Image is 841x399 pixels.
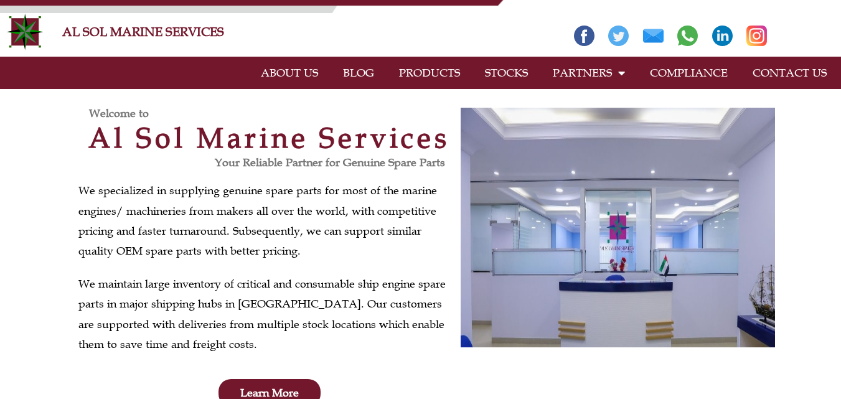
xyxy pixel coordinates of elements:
[240,387,299,398] span: Learn More
[6,13,44,50] img: Alsolmarine-logo
[540,59,637,87] a: PARTNERS
[472,59,540,87] a: STOCKS
[637,59,740,87] a: COMPLIANCE
[78,124,461,152] h2: Al Sol Marine Services
[62,24,224,39] a: AL SOL MARINE SERVICES
[89,108,461,119] h3: Welcome to
[387,59,472,87] a: PRODUCTS
[248,59,331,87] a: ABOUT US
[78,157,445,168] h3: Your Reliable Partner for Genuine Spare Parts
[740,59,839,87] a: CONTACT US
[78,274,454,355] p: We maintain large inventory of critical and consumable ship engine spare parts in major shipping ...
[78,181,454,261] p: We specialized in supplying genuine spare parts for most of the marine engines/ machineries from ...
[331,59,387,87] a: BLOG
